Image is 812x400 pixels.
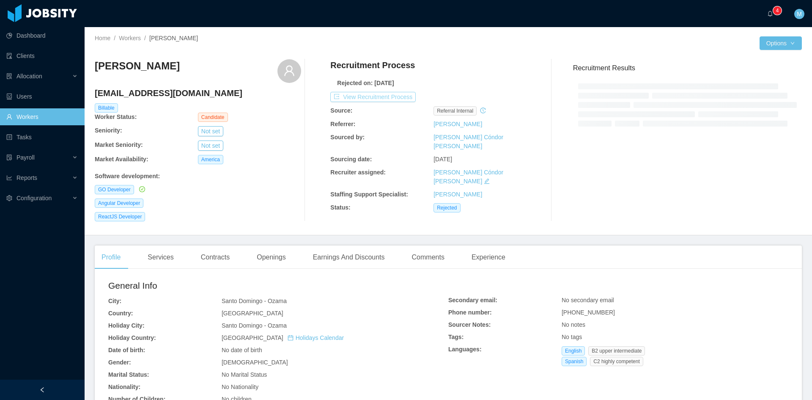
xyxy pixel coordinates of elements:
b: City: [108,298,121,304]
div: Openings [250,246,293,269]
span: [PHONE_NUMBER] [562,309,615,316]
b: Market Seniority: [95,141,143,148]
b: Software development : [95,173,160,179]
i: icon: setting [6,195,12,201]
div: Contracts [194,246,236,269]
span: Spanish [562,357,587,366]
i: icon: bell [767,11,773,17]
span: M [797,9,802,19]
button: Not set [198,126,223,136]
button: Not set [198,141,223,151]
span: C2 highly competent [590,357,643,366]
span: No Marital Status [222,371,267,378]
span: B2 upper intermediate [588,346,645,356]
b: Rejected on: [DATE] [337,80,394,86]
b: Sourcer Notes: [448,321,491,328]
b: Recruiter assigned: [330,169,386,176]
b: Languages: [448,346,482,353]
i: icon: check-circle [139,186,145,192]
span: Configuration [16,195,52,201]
span: Payroll [16,154,35,161]
i: icon: history [480,108,486,113]
div: No tags [562,333,788,342]
b: Sourced by: [330,134,365,141]
a: icon: exportView Recruitment Process [330,94,416,100]
h3: Recruitment Results [573,63,802,73]
span: / [144,35,146,41]
a: icon: profileTasks [6,129,78,146]
span: Reports [16,174,37,181]
i: icon: calendar [288,335,294,341]
a: icon: check-circle [137,186,145,193]
span: [PERSON_NAME] [149,35,198,41]
span: Angular Developer [95,199,143,208]
b: Market Availability: [95,156,148,163]
b: Gender: [108,359,131,366]
span: GO Developer [95,185,134,194]
b: Worker Status: [95,113,137,120]
b: Holiday City: [108,322,145,329]
b: Status: [330,204,350,211]
b: Nationality: [108,383,140,390]
span: [GEOGRAPHIC_DATA] [222,310,283,317]
b: Country: [108,310,133,317]
a: [PERSON_NAME] [433,121,482,127]
h4: Recruitment Process [330,59,415,71]
b: Marital Status: [108,371,149,378]
b: Source: [330,107,352,114]
sup: 4 [773,6,782,15]
span: [DATE] [433,156,452,163]
b: Date of birth: [108,347,145,353]
div: Comments [405,246,451,269]
div: Earnings And Discounts [306,246,392,269]
i: icon: user [283,65,295,77]
a: icon: robotUsers [6,88,78,105]
span: / [114,35,115,41]
p: 4 [776,6,779,15]
h4: [EMAIL_ADDRESS][DOMAIN_NAME] [95,87,301,99]
h3: [PERSON_NAME] [95,59,180,73]
a: icon: calendarHolidays Calendar [288,334,344,341]
span: Billable [95,103,118,113]
i: icon: file-protect [6,154,12,160]
span: No date of birth [222,347,262,353]
a: icon: pie-chartDashboard [6,27,78,44]
a: Home [95,35,110,41]
b: Sourcing date: [330,156,372,163]
span: English [562,346,585,356]
a: Workers [119,35,141,41]
span: [GEOGRAPHIC_DATA] [222,334,344,341]
div: Experience [465,246,512,269]
span: No notes [562,321,585,328]
span: No Nationality [222,383,258,390]
a: icon: auditClients [6,47,78,64]
span: Allocation [16,73,42,80]
span: No secondary email [562,297,614,303]
span: America [198,155,223,164]
div: Services [141,246,180,269]
b: Seniority: [95,127,122,134]
a: [PERSON_NAME] Cóndor [PERSON_NAME] [433,134,503,149]
span: Candidate [198,113,228,122]
b: Phone number: [448,309,492,316]
i: icon: solution [6,73,12,79]
b: Holiday Country: [108,334,156,341]
button: Optionsicon: down [760,36,802,50]
b: Staffing Support Specialist: [330,191,408,198]
div: Profile [95,246,127,269]
button: icon: exportView Recruitment Process [330,92,416,102]
span: [DEMOGRAPHIC_DATA] [222,359,288,366]
a: [PERSON_NAME] [433,191,482,198]
b: Secondary email: [448,297,497,303]
span: Referral internal [433,106,477,116]
h2: General Info [108,279,448,292]
span: Santo Domingo - Ozama [222,298,287,304]
b: Tags: [448,334,464,340]
i: icon: line-chart [6,175,12,181]
a: icon: userWorkers [6,108,78,125]
span: ReactJS Developer [95,212,145,221]
b: Referrer: [330,121,355,127]
a: [PERSON_NAME] Cóndor [PERSON_NAME] [433,169,503,185]
span: Santo Domingo - Ozama [222,322,287,329]
span: Rejected [433,203,460,212]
